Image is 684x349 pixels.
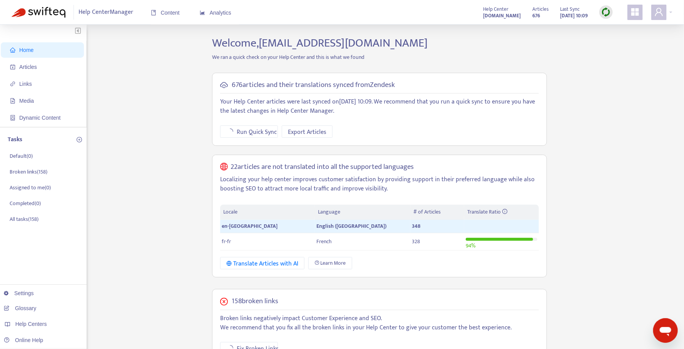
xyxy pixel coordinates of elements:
[10,168,47,176] p: Broken links ( 158 )
[412,237,420,246] span: 328
[315,205,410,220] th: Language
[8,135,22,144] p: Tasks
[151,10,180,16] span: Content
[10,115,15,120] span: container
[10,81,15,87] span: link
[220,97,539,116] p: Your Help Center articles were last synced on [DATE] 10:09 . We recommend that you run a quick sy...
[467,208,536,216] div: Translate Ratio
[232,297,278,306] h5: 158 broken links
[483,11,521,20] a: [DOMAIN_NAME]
[19,98,34,104] span: Media
[220,81,228,89] span: cloud-sync
[19,81,32,87] span: Links
[220,205,315,220] th: Locale
[532,12,540,20] strong: 676
[231,163,414,172] h5: 22 articles are not translated into all the supported languages
[532,5,549,13] span: Articles
[220,298,228,306] span: close-circle
[560,12,588,20] strong: [DATE] 10:09
[200,10,205,15] span: area-chart
[4,305,36,311] a: Glossary
[220,125,278,138] button: Run Quick Sync
[220,314,539,332] p: Broken links negatively impact Customer Experience and SEO. We recommend that you fix all the bro...
[226,259,298,269] div: Translate Articles with AI
[220,163,228,172] span: global
[151,10,156,15] span: book
[630,7,640,17] span: appstore
[227,129,233,135] span: loading
[466,241,475,250] span: 94 %
[12,7,65,18] img: Swifteq
[232,81,395,90] h5: 676 articles and their translations synced from Zendesk
[560,5,580,13] span: Last Sync
[222,237,231,246] span: fr-fr
[237,127,277,137] span: Run Quick Sync
[483,12,521,20] strong: [DOMAIN_NAME]
[10,184,51,192] p: Assigned to me ( 0 )
[4,337,43,343] a: Online Help
[19,64,37,70] span: Articles
[601,7,611,17] img: sync.dc5367851b00ba804db3.png
[19,47,33,53] span: Home
[79,5,134,20] span: Help Center Manager
[412,222,420,230] span: 348
[321,259,346,267] span: Learn More
[10,64,15,70] span: account-book
[653,318,678,343] iframe: Button to launch messaging window
[200,10,231,16] span: Analytics
[212,33,428,53] span: Welcome, [EMAIL_ADDRESS][DOMAIN_NAME]
[410,205,464,220] th: # of Articles
[220,175,539,194] p: Localizing your help center improves customer satisfaction by providing support in their preferre...
[10,47,15,53] span: home
[10,215,38,223] p: All tasks ( 158 )
[316,237,332,246] span: French
[654,7,664,17] span: user
[483,5,508,13] span: Help Center
[308,257,352,269] a: Learn More
[15,321,47,327] span: Help Centers
[222,222,278,230] span: en-[GEOGRAPHIC_DATA]
[19,115,60,121] span: Dynamic Content
[4,290,34,296] a: Settings
[10,152,33,160] p: Default ( 0 )
[10,199,41,207] p: Completed ( 0 )
[316,222,386,230] span: English ([GEOGRAPHIC_DATA])
[206,53,553,61] p: We ran a quick check on your Help Center and this is what we found
[220,257,304,269] button: Translate Articles with AI
[288,127,326,137] span: Export Articles
[77,137,82,142] span: plus-circle
[282,125,333,138] button: Export Articles
[10,98,15,104] span: file-image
